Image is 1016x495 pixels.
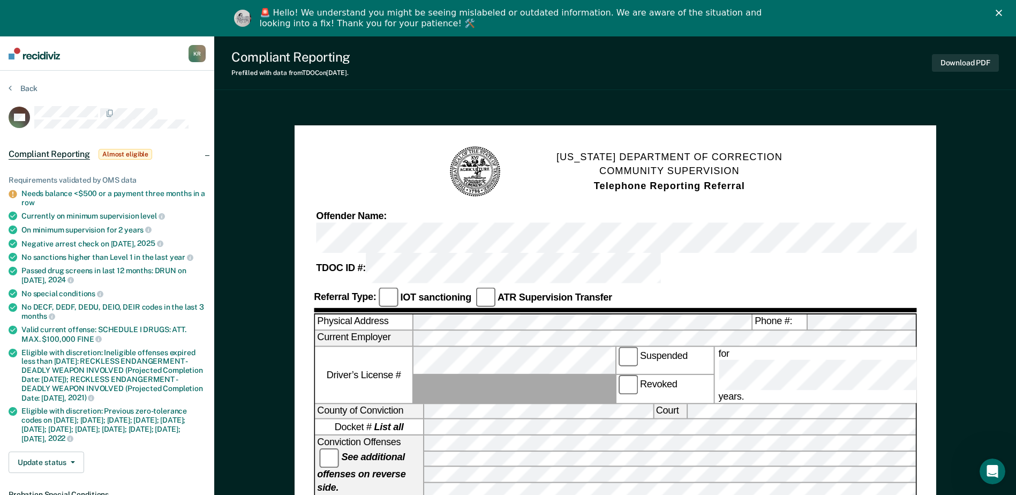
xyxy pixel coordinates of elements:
label: Court [653,404,686,418]
input: ATR Supervision Transfer [476,288,495,307]
strong: ATR Supervision Transfer [498,291,612,302]
input: Revoked [618,376,637,395]
div: Valid current offense: SCHEDULE I DRUGS: ATT. MAX. $100,000 [21,325,206,343]
label: for years. [716,347,1015,403]
span: years [124,226,152,234]
div: K R [189,45,206,62]
label: Revoked [616,376,713,403]
div: Negative arrest check on [DATE], [21,239,206,249]
input: See additional offenses on reverse side. [319,448,338,468]
div: Currently on minimum supervision [21,211,206,221]
strong: List all [374,422,403,432]
input: IOT sanctioning [378,288,397,307]
div: Compliant Reporting [231,49,350,65]
div: Prefilled with data from TDOC on [DATE] . [231,69,350,77]
div: Requirements validated by OMS data [9,176,206,185]
label: Suspended [616,347,713,374]
strong: Offender Name: [316,211,387,222]
span: months [21,312,55,320]
strong: See additional offenses on reverse side. [317,452,405,493]
span: year [170,253,193,261]
img: Profile image for Kim [234,10,251,27]
img: TN Seal [448,145,502,199]
span: 2024 [48,275,74,284]
div: No special [21,289,206,298]
button: Download PDF [932,54,999,72]
span: 2022 [48,434,73,442]
div: No sanctions higher than Level 1 in the last [21,252,206,262]
label: County of Conviction [315,404,423,418]
div: No DECF, DEDF, DEDU, DEIO, DEIR codes in the last 3 [21,303,206,321]
label: Physical Address [315,315,412,329]
strong: TDOC ID #: [316,263,366,274]
span: 2025 [137,239,163,247]
div: On minimum supervision for 2 [21,225,206,235]
strong: Referral Type: [314,291,376,302]
div: 🚨 Hello! We understand you might be seeing mislabeled or outdated information. We are aware of th... [260,7,765,29]
span: Docket # [334,421,403,433]
span: FINE [77,335,102,343]
button: KR [189,45,206,62]
strong: Telephone Reporting Referral [593,181,744,191]
h1: [US_STATE] DEPARTMENT OF CORRECTION COMMUNITY SUPERVISION [556,150,782,194]
div: Close [996,10,1006,16]
iframe: Intercom live chat [980,459,1005,484]
div: Eligible with discretion: Ineligible offenses expired less than [DATE]: RECKLESS ENDANGERMENT -DE... [21,348,206,403]
span: Compliant Reporting [9,149,90,160]
img: Recidiviz [9,48,60,59]
span: level [140,212,164,220]
span: conditions [59,289,103,298]
button: Update status [9,452,84,473]
a: Needs balance <$500 or a payment three months in a row [21,189,205,207]
input: for years. [718,359,1013,390]
button: Back [9,84,37,93]
input: Suspended [618,347,637,366]
span: Almost eligible [99,149,152,160]
label: Phone #: [752,315,807,329]
label: Driver’s License # [315,347,412,403]
strong: IOT sanctioning [400,291,471,302]
span: 2021) [68,393,94,402]
div: Passed drug screens in last 12 months: DRUN on [DATE], [21,266,206,284]
div: Eligible with discretion: Previous zero-tolerance codes on [DATE]; [DATE]; [DATE]; [DATE]; [DATE]... [21,407,206,443]
label: Current Employer [315,331,412,346]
